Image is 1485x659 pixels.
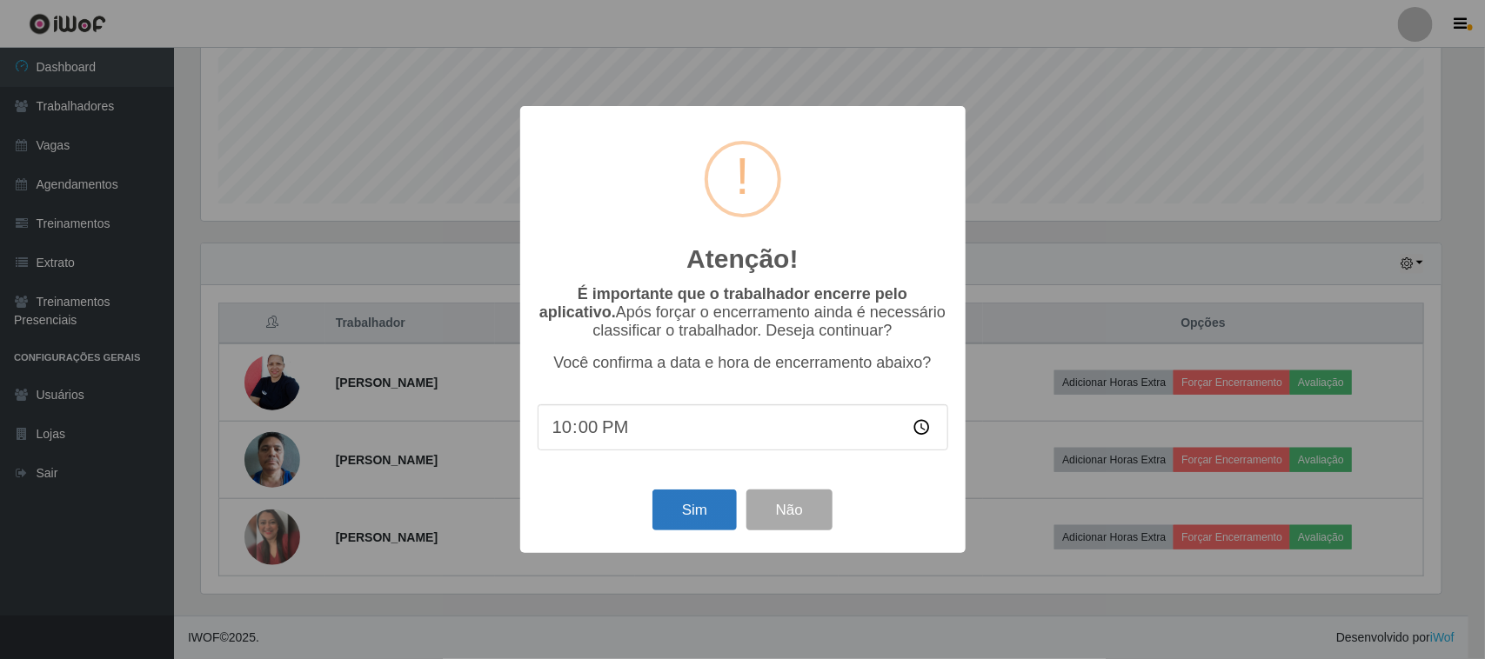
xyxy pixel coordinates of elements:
button: Não [746,489,833,530]
button: Sim [652,489,737,530]
b: É importante que o trabalhador encerre pelo aplicativo. [539,285,907,321]
p: Você confirma a data e hora de encerramento abaixo? [538,354,948,372]
h2: Atenção! [686,243,798,275]
p: Após forçar o encerramento ainda é necessário classificar o trabalhador. Deseja continuar? [538,285,948,340]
